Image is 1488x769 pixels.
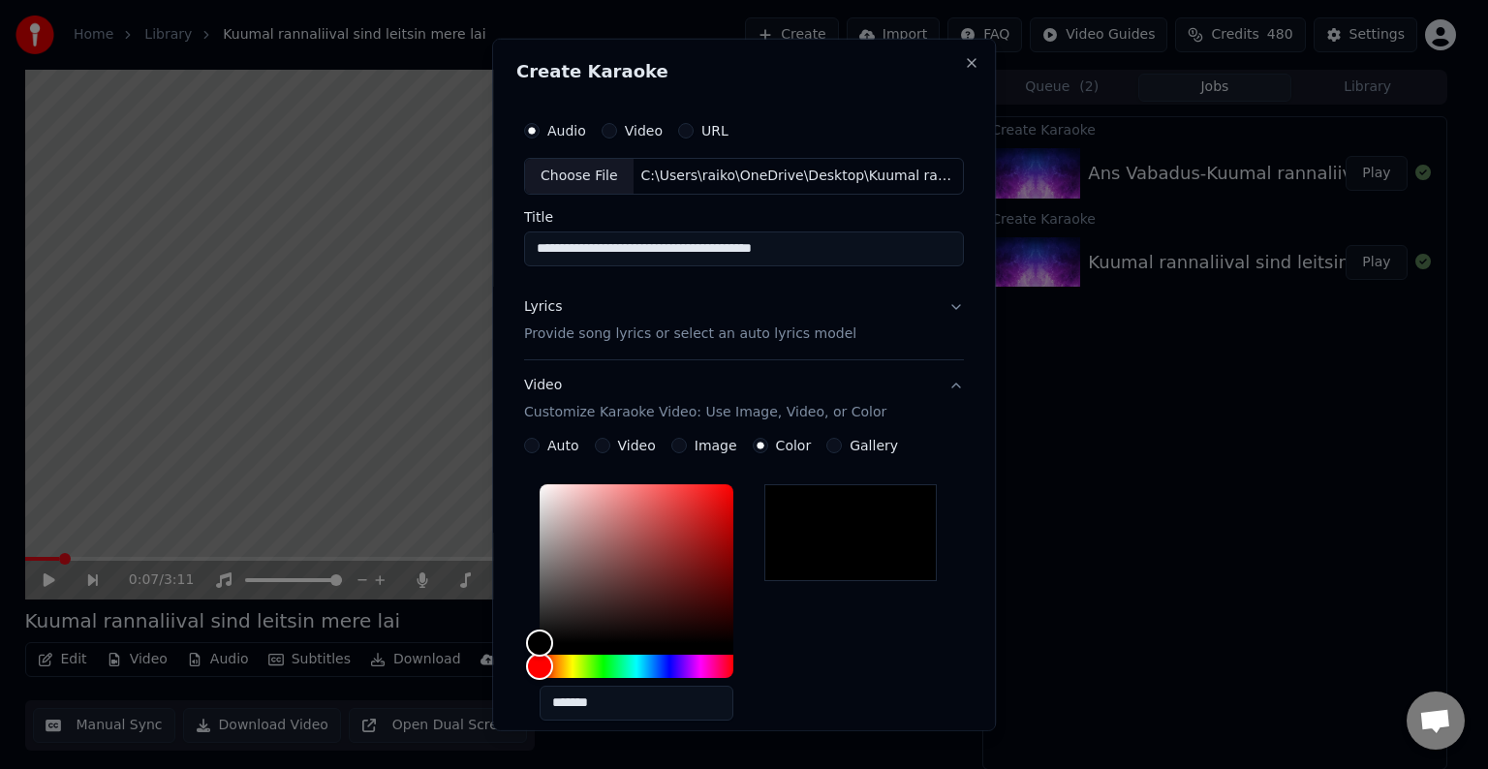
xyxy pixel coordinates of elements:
[634,167,963,186] div: C:\Users\raiko\OneDrive\Desktop\Kuumal rannaliival sind leitsin mere lai (9).wav
[524,324,856,344] p: Provide song lyrics or select an auto lyrics model
[524,210,964,224] label: Title
[625,124,663,138] label: Video
[524,403,886,422] p: Customize Karaoke Video: Use Image, Video, or Color
[850,439,898,452] label: Gallery
[547,124,586,138] label: Audio
[701,124,728,138] label: URL
[524,360,964,438] button: VideoCustomize Karaoke Video: Use Image, Video, or Color
[525,159,634,194] div: Choose File
[618,439,656,452] label: Video
[776,439,812,452] label: Color
[524,297,562,317] div: Lyrics
[516,63,972,80] h2: Create Karaoke
[540,655,733,678] div: Hue
[695,439,737,452] label: Image
[524,282,964,359] button: LyricsProvide song lyrics or select an auto lyrics model
[547,439,579,452] label: Auto
[524,376,886,422] div: Video
[540,484,733,643] div: Color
